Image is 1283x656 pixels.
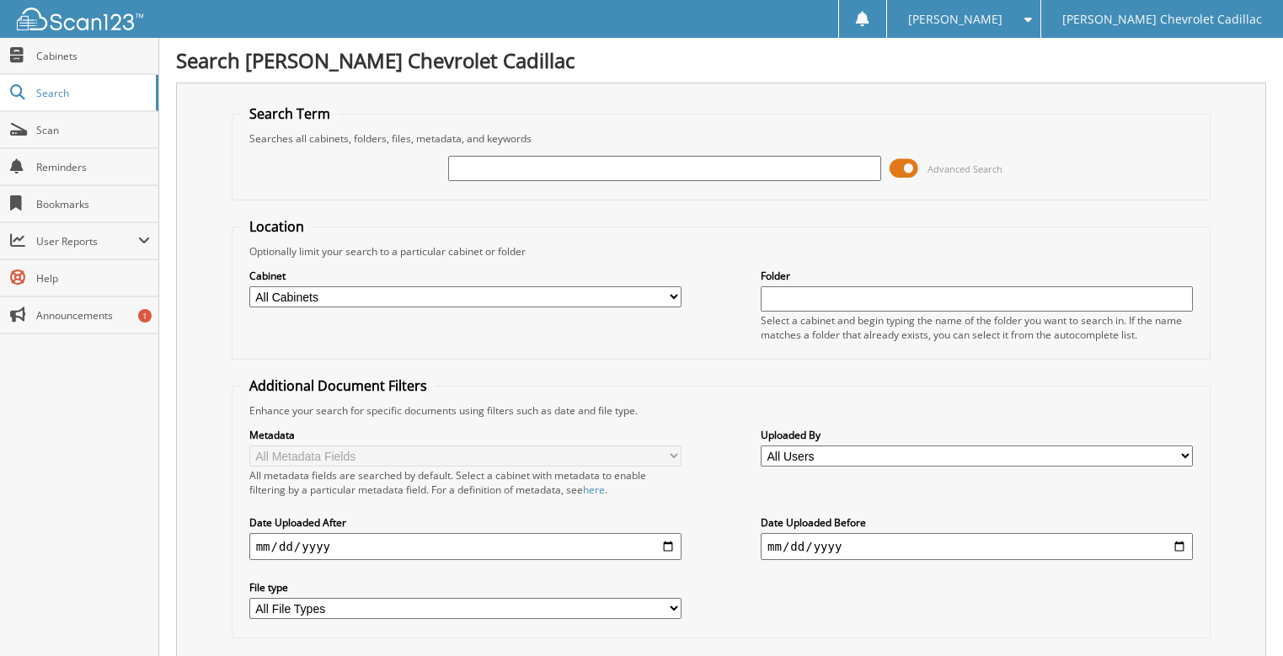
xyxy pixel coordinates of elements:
div: Optionally limit your search to a particular cabinet or folder [241,244,1202,259]
div: Enhance your search for specific documents using filters such as date and file type. [241,403,1202,418]
span: Search [36,86,147,100]
span: Reminders [36,160,150,174]
span: Scan [36,123,150,137]
label: Date Uploaded After [249,515,682,530]
label: Cabinet [249,269,682,283]
img: scan123-logo-white.svg [17,8,143,30]
span: Help [36,271,150,285]
label: File type [249,580,682,595]
label: Date Uploaded Before [761,515,1193,530]
span: Bookmarks [36,197,150,211]
a: here [583,483,605,497]
label: Folder [761,269,1193,283]
span: Cabinets [36,49,150,63]
legend: Location [241,217,313,236]
label: Uploaded By [761,428,1193,442]
div: 1 [138,309,152,323]
div: All metadata fields are searched by default. Select a cabinet with metadata to enable filtering b... [249,468,682,497]
legend: Additional Document Filters [241,376,436,395]
div: Select a cabinet and begin typing the name of the folder you want to search in. If the name match... [761,313,1193,342]
span: User Reports [36,234,138,248]
legend: Search Term [241,104,339,123]
span: Advanced Search [928,163,1002,175]
span: [PERSON_NAME] [908,14,1002,24]
div: Searches all cabinets, folders, files, metadata, and keywords [241,131,1202,146]
input: end [761,533,1193,560]
input: start [249,533,682,560]
label: Metadata [249,428,682,442]
span: Announcements [36,308,150,323]
span: [PERSON_NAME] Chevrolet Cadillac [1062,14,1262,24]
h1: Search [PERSON_NAME] Chevrolet Cadillac [176,46,1266,74]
